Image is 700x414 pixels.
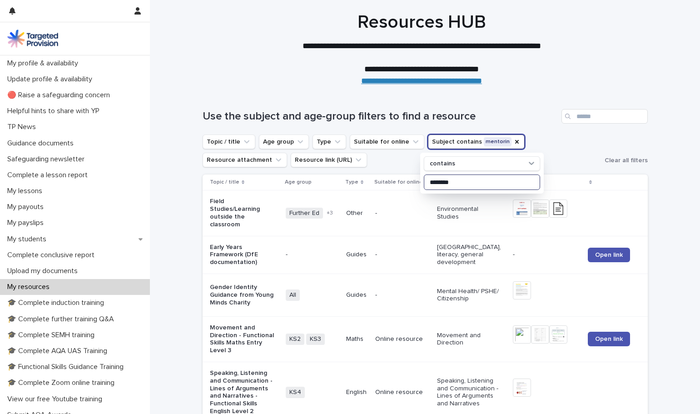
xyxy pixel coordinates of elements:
img: M5nRWzHhSzIhMunXDL62 [7,30,58,48]
p: Online resource [375,389,430,396]
p: - [513,251,578,259]
p: Speaking, Listening and Communication - Lines of Arguments and Narratives [437,377,502,408]
p: contains [430,160,455,168]
button: Resource link (URL) [291,153,367,167]
p: 🎓 Complete AQA UAS Training [4,347,114,355]
button: Resource attachment [203,153,287,167]
tr: Movement and Direction - Functional Skills Maths Entry Level 3KS2KS3MathsOnline resourceMovement ... [203,316,648,362]
span: Further Ed [286,208,323,219]
input: Search [561,109,648,124]
p: Guides [346,251,368,259]
p: Upload my documents [4,267,85,275]
p: Early Years Framework (DfE documentation) [210,244,275,266]
p: Type [345,177,358,187]
p: 🎓 Complete SEMH training [4,331,102,339]
p: My payslips [4,219,51,227]
span: KS2 [286,334,304,345]
p: Maths [346,335,368,343]
p: - [375,251,430,259]
p: Safeguarding newsletter [4,155,92,164]
p: Complete conclusive report [4,251,102,259]
p: My students [4,235,54,244]
p: 🎓 Complete induction training [4,299,111,307]
h1: Use the subject and age-group filters to find a resource [203,110,558,123]
button: Subject [428,135,525,149]
button: Topic / title [203,135,255,149]
span: Open link [595,336,623,342]
p: [GEOGRAPHIC_DATA], literacy, general development [437,244,502,266]
p: TP News [4,123,43,131]
p: 🔴 Raise a safeguarding concern [4,91,117,100]
p: 🎓 Functional Skills Guidance Training [4,363,131,371]
p: 🎓 Complete further training Q&A [4,315,121,324]
h1: Resources HUB [199,11,644,33]
p: - [375,291,430,299]
button: Clear all filters [601,154,648,167]
span: All [286,289,300,301]
p: Other [346,209,368,217]
p: English [346,389,368,396]
p: Mental Health/ PSHE/ Citizenship [437,288,502,303]
p: Field Studies/Learning outside the classroom [210,198,275,228]
p: View our free Youtube training [4,395,109,404]
p: Environmental Studies [437,205,502,221]
span: Clear all filters [605,157,648,164]
p: My profile & availability [4,59,85,68]
p: Gender Identity Guidance from Young Minds Charity [210,284,275,306]
p: My payouts [4,203,51,211]
p: Suitable for online [374,177,423,187]
span: Open link [595,252,623,258]
button: Type [313,135,346,149]
p: My resources [4,283,57,291]
button: Suitable for online [350,135,424,149]
p: Movement and Direction - Functional Skills Maths Entry Level 3 [210,324,275,354]
span: KS4 [286,387,305,398]
tr: Field Studies/Learning outside the classroomFurther Ed+3Other-Environmental Studies [203,190,648,236]
p: 🎓 Complete Zoom online training [4,379,122,387]
p: - [375,209,430,217]
p: Topic / title [210,177,239,187]
a: Open link [588,248,630,262]
p: My lessons [4,187,50,195]
p: Online resource [375,335,430,343]
tr: Gender Identity Guidance from Young Minds CharityAllGuides-Mental Health/ PSHE/ Citizenship [203,274,648,316]
p: Age group [285,177,312,187]
button: Age group [259,135,309,149]
p: Guides [346,291,368,299]
a: Open link [588,332,630,346]
tr: Early Years Framework (DfE documentation)-Guides-[GEOGRAPHIC_DATA], literacy, general development... [203,236,648,274]
p: Movement and Direction [437,332,502,347]
p: Complete a lesson report [4,171,95,180]
p: Helpful hints to share with YP [4,107,107,115]
p: Guidance documents [4,139,81,148]
p: Update profile & availability [4,75,99,84]
p: - [286,251,339,259]
span: KS3 [306,334,325,345]
span: + 3 [327,210,333,216]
